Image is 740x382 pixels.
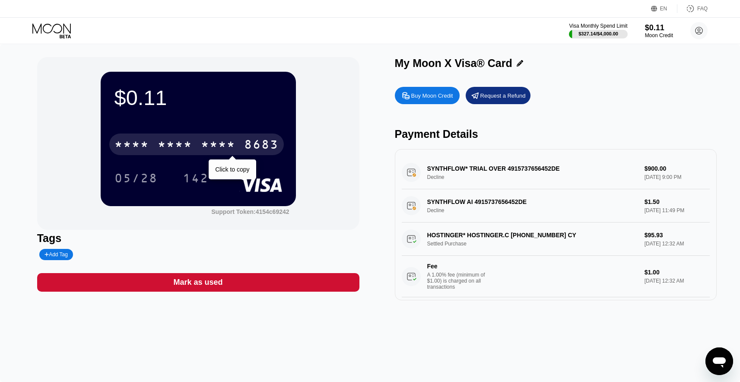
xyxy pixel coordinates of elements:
[402,256,710,297] div: FeeA 1.00% fee (minimum of $1.00) is charged on all transactions$1.00[DATE] 12:32 AM
[183,172,209,186] div: 142
[645,269,710,276] div: $1.00
[651,4,677,13] div: EN
[114,86,282,110] div: $0.11
[427,263,488,270] div: Fee
[174,277,223,287] div: Mark as used
[395,128,717,140] div: Payment Details
[39,249,73,260] div: Add Tag
[578,31,618,36] div: $327.14 / $4,000.00
[44,251,68,258] div: Add Tag
[427,272,492,290] div: A 1.00% fee (minimum of $1.00) is charged on all transactions
[215,166,249,173] div: Click to copy
[108,167,164,189] div: 05/28
[37,273,359,292] div: Mark as used
[660,6,667,12] div: EN
[395,57,512,70] div: My Moon X Visa® Card
[645,23,673,32] div: $0.11
[176,167,215,189] div: 142
[697,6,708,12] div: FAQ
[645,278,710,284] div: [DATE] 12:32 AM
[395,87,460,104] div: Buy Moon Credit
[411,92,453,99] div: Buy Moon Credit
[211,208,289,215] div: Support Token: 4154c69242
[645,32,673,38] div: Moon Credit
[677,4,708,13] div: FAQ
[569,23,627,29] div: Visa Monthly Spend Limit
[211,208,289,215] div: Support Token:4154c69242
[466,87,530,104] div: Request a Refund
[114,172,158,186] div: 05/28
[569,23,627,38] div: Visa Monthly Spend Limit$327.14/$4,000.00
[244,139,279,153] div: 8683
[37,232,359,245] div: Tags
[705,347,733,375] iframe: Button to launch messaging window
[645,23,673,38] div: $0.11Moon Credit
[480,92,526,99] div: Request a Refund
